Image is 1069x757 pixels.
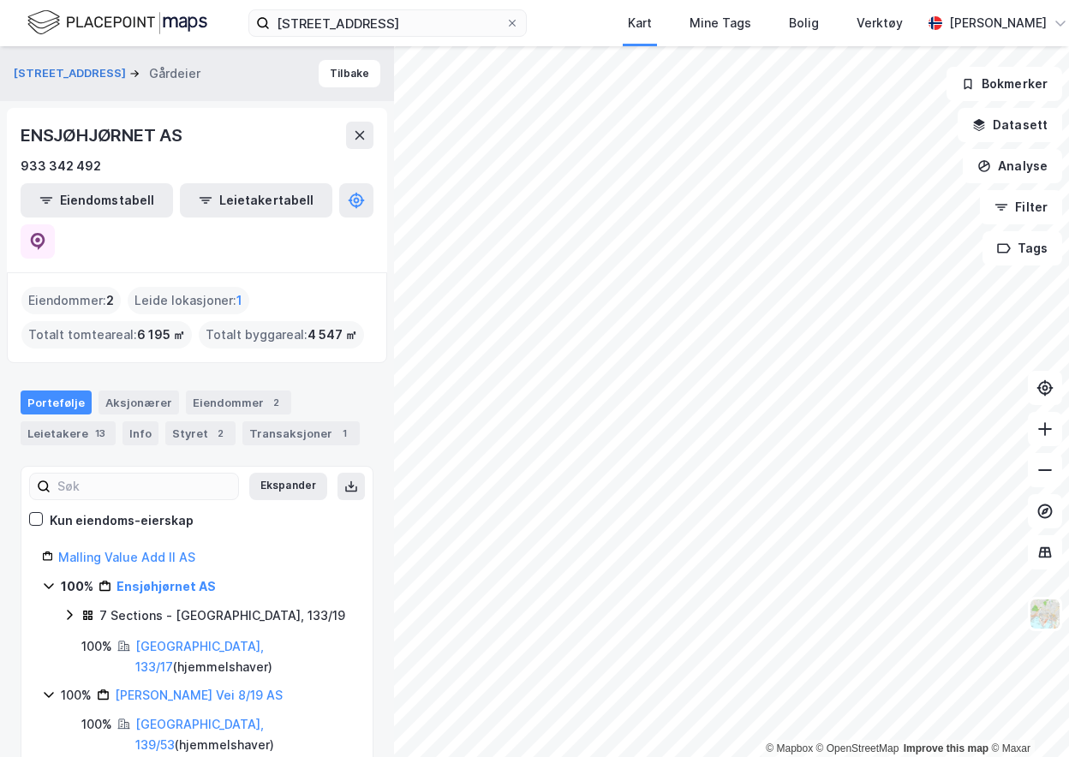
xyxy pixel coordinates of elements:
a: [PERSON_NAME] Vei 8/19 AS [115,688,283,702]
div: Kun eiendoms-eierskap [50,510,194,531]
a: OpenStreetMap [816,742,899,754]
button: Filter [980,190,1062,224]
a: Ensjøhjørnet AS [116,579,216,593]
div: 933 342 492 [21,156,101,176]
div: 2 [212,425,229,442]
a: [GEOGRAPHIC_DATA], 133/17 [135,639,264,674]
a: [GEOGRAPHIC_DATA], 139/53 [135,717,264,752]
div: Kontrollprogram for chat [983,675,1069,757]
button: Tilbake [319,60,380,87]
div: Kart [628,13,652,33]
div: Styret [165,421,236,445]
div: 7 Sections - [GEOGRAPHIC_DATA], 133/19 [99,605,345,626]
div: Aksjonærer [99,390,179,414]
div: 100% [81,714,112,735]
div: Portefølje [21,390,92,414]
iframe: Chat Widget [983,675,1069,757]
button: Datasett [958,108,1062,142]
div: 13 [92,425,109,442]
input: Søk [51,474,238,499]
img: Z [1029,598,1061,630]
div: Bolig [789,13,819,33]
div: 100% [81,636,112,657]
img: logo.f888ab2527a4732fd821a326f86c7f29.svg [27,8,207,38]
a: Malling Value Add II AS [58,550,195,564]
div: Eiendommer [186,390,291,414]
div: [PERSON_NAME] [949,13,1047,33]
button: Tags [982,231,1062,265]
div: Eiendommer : [21,287,121,314]
button: Analyse [963,149,1062,183]
span: 4 547 ㎡ [308,325,357,345]
div: Info [122,421,158,445]
span: 6 195 ㎡ [137,325,185,345]
div: Totalt tomteareal : [21,321,192,349]
div: Leietakere [21,421,116,445]
button: Eiendomstabell [21,183,173,218]
div: 100% [61,685,92,706]
div: Verktøy [857,13,903,33]
button: Ekspander [249,473,327,500]
div: Leide lokasjoner : [128,287,249,314]
div: Totalt byggareal : [199,321,364,349]
button: Bokmerker [947,67,1062,101]
div: 1 [336,425,353,442]
div: Gårdeier [149,63,200,84]
div: ( hjemmelshaver ) [135,714,352,755]
div: Mine Tags [690,13,751,33]
input: Søk på adresse, matrikkel, gårdeiere, leietakere eller personer [270,10,505,36]
button: Leietakertabell [180,183,332,218]
a: Improve this map [904,742,988,754]
div: ENSJØHJØRNET AS [21,122,186,149]
div: Transaksjoner [242,421,360,445]
div: ( hjemmelshaver ) [135,636,352,677]
span: 1 [236,290,242,311]
div: 100% [61,576,93,597]
a: Mapbox [766,742,813,754]
div: 2 [267,394,284,411]
button: [STREET_ADDRESS] [14,65,129,82]
span: 2 [106,290,114,311]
